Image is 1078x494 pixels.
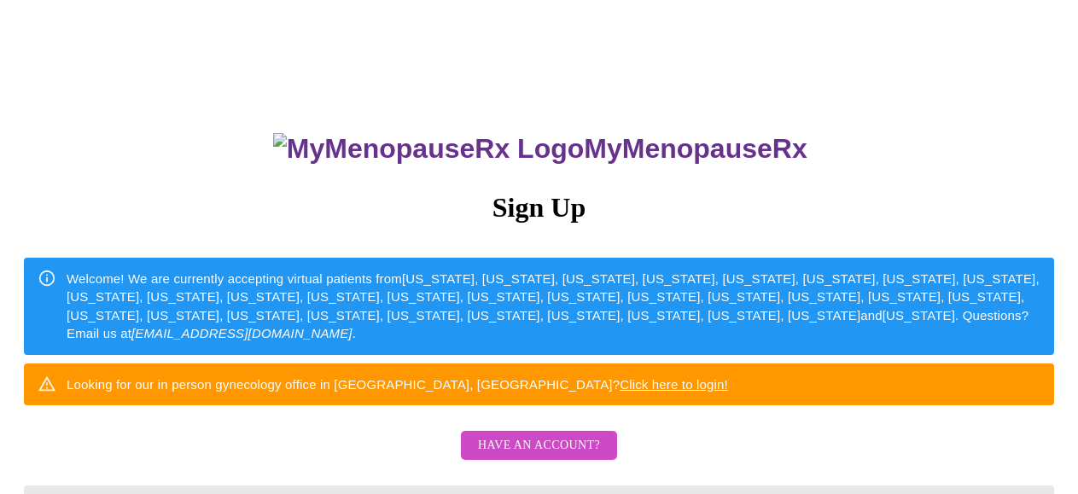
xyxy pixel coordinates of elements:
button: Have an account? [461,431,617,461]
div: Welcome! We are currently accepting virtual patients from [US_STATE], [US_STATE], [US_STATE], [US... [67,263,1040,350]
a: Click here to login! [620,377,728,392]
span: Have an account? [478,435,600,456]
h3: Sign Up [24,192,1054,224]
a: Have an account? [457,450,621,464]
h3: MyMenopauseRx [26,133,1055,165]
div: Looking for our in person gynecology office in [GEOGRAPHIC_DATA], [GEOGRAPHIC_DATA]? [67,369,728,400]
em: [EMAIL_ADDRESS][DOMAIN_NAME] [131,326,353,340]
img: MyMenopauseRx Logo [273,133,584,165]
